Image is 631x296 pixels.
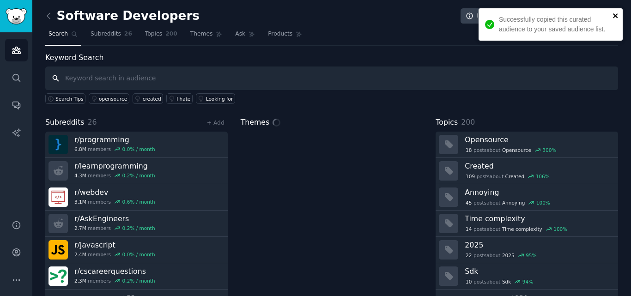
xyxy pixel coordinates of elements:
[45,117,85,128] span: Subreddits
[74,172,155,179] div: members
[465,161,612,171] h3: Created
[502,199,525,206] span: Annoying
[466,147,472,153] span: 18
[465,251,537,260] div: post s about
[466,199,472,206] span: 45
[45,9,200,24] h2: Software Developers
[436,132,618,158] a: Opensource18postsaboutOpensource300%
[241,117,270,128] span: Themes
[87,27,135,46] a: Subreddits26
[89,93,129,104] a: opensource
[436,263,618,290] a: Sdk10postsaboutSdk94%
[45,132,228,158] a: r/programming6.8Mmembers0.0% / month
[505,173,525,180] span: Created
[502,252,515,259] span: 2025
[122,146,155,152] div: 0.0 % / month
[207,120,224,126] a: + Add
[461,8,495,24] a: Info
[122,251,155,258] div: 0.0 % / month
[74,161,155,171] h3: r/ learnprogramming
[465,135,612,145] h3: Opensource
[206,96,233,102] div: Looking for
[45,66,618,90] input: Keyword search in audience
[49,266,68,286] img: cscareerquestions
[122,199,155,205] div: 0.6 % / month
[74,240,155,250] h3: r/ javascript
[45,237,228,263] a: r/javascript2.4Mmembers0.0% / month
[74,278,86,284] span: 2.3M
[465,240,612,250] h3: 2025
[436,184,618,211] a: Annoying45postsaboutAnnoying100%
[88,118,97,127] span: 26
[465,278,534,286] div: post s about
[74,251,86,258] span: 2.4M
[436,117,458,128] span: Topics
[536,173,550,180] div: 106 %
[49,135,68,154] img: programming
[196,93,235,104] a: Looking for
[6,8,27,24] img: GummySearch logo
[436,237,618,263] a: 202522postsabout202595%
[143,96,161,102] div: created
[133,93,164,104] a: created
[49,240,68,260] img: javascript
[145,30,162,38] span: Topics
[55,96,84,102] span: Search Tips
[613,12,619,19] button: close
[74,266,155,276] h3: r/ cscareerquestions
[465,187,612,197] h3: Annoying
[74,199,86,205] span: 3.1M
[502,226,542,232] span: Time complexity
[466,252,472,259] span: 22
[99,96,127,102] div: opensource
[536,199,550,206] div: 100 %
[190,30,213,38] span: Themes
[74,135,155,145] h3: r/ programming
[265,27,305,46] a: Products
[235,30,245,38] span: Ask
[74,146,86,152] span: 6.8M
[465,214,612,224] h3: Time complexity
[45,158,228,184] a: r/learnprogramming4.3Mmembers0.2% / month
[176,96,190,102] div: I hate
[232,27,258,46] a: Ask
[49,30,68,38] span: Search
[45,27,81,46] a: Search
[466,278,472,285] span: 10
[166,93,193,104] a: I hate
[465,146,557,154] div: post s about
[74,199,155,205] div: members
[74,187,155,197] h3: r/ webdev
[466,226,472,232] span: 14
[526,252,536,259] div: 95 %
[465,172,550,181] div: post s about
[436,211,618,237] a: Time complexity14postsaboutTime complexity100%
[122,225,155,231] div: 0.2 % / month
[461,118,475,127] span: 200
[187,27,226,46] a: Themes
[502,278,511,285] span: Sdk
[74,278,155,284] div: members
[122,278,155,284] div: 0.2 % / month
[45,53,103,62] label: Keyword Search
[45,93,85,104] button: Search Tips
[522,278,533,285] div: 94 %
[49,187,68,207] img: webdev
[268,30,292,38] span: Products
[542,147,556,153] div: 300 %
[74,225,155,231] div: members
[436,158,618,184] a: Created109postsaboutCreated106%
[465,266,612,276] h3: Sdk
[74,214,155,224] h3: r/ AskEngineers
[74,251,155,258] div: members
[142,27,181,46] a: Topics200
[502,147,531,153] span: Opensource
[74,172,86,179] span: 4.3M
[165,30,177,38] span: 200
[465,225,568,233] div: post s about
[466,173,475,180] span: 109
[45,263,228,290] a: r/cscareerquestions2.3Mmembers0.2% / month
[553,226,567,232] div: 100 %
[91,30,121,38] span: Subreddits
[45,211,228,237] a: r/AskEngineers2.7Mmembers0.2% / month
